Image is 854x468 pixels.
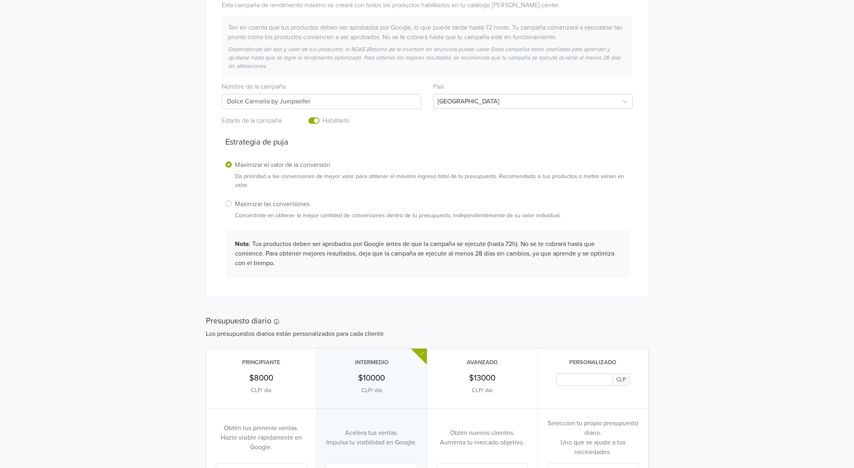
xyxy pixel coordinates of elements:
[326,358,417,367] p: Intermedio
[469,373,495,383] h5: $13000
[326,438,417,447] p: Impulsa tu visibilidad en Google.
[225,137,629,147] h5: Estrategia de puja
[361,386,382,395] p: CLP / día
[547,438,639,457] p: Uno que se ajuste a tus necesidades.
[225,230,629,278] div: : Tus productos deben ser aprobados por Google antes de que la campaña se ejecute (hasta 72h). No...
[235,172,629,189] p: Da prioridad a las conversiones de mayor valor para obtener el máximo ingreso total de tu presupu...
[216,358,307,367] p: Principiante
[235,161,629,169] h6: Maximizar el valor de la conversión
[556,373,613,386] input: Daily Custom Budget
[613,373,629,386] span: CLP
[251,386,272,395] p: CLP / día
[235,240,249,248] b: Nota
[206,316,649,326] h5: Presupuesto diario
[345,428,398,438] p: Acelera tus ventas.
[235,211,561,220] p: Concéntrate en obtener la mayor cantidad de conversiones dentro de tu presupuesto, independientem...
[323,117,393,125] h6: Habilitado
[358,373,385,383] h5: $10000
[440,438,525,447] p: Aumenta tu mercado objetivo.
[249,373,273,383] h5: $8000
[222,83,421,91] h6: Nombre de la campaña
[222,45,632,70] div: Dependiendo del tipo y valor de tus productos, el ROAS (Retorno de la inversión en anuncios) pued...
[222,23,632,42] div: Ten en cuenta que tus productos deben ser aprobados por Google, lo que puede tardar hasta 72 hora...
[450,428,515,438] p: Obtén nuevos clientes.
[222,94,421,109] input: Campaign name
[206,329,649,339] p: Los presupuestos diarios están personalizados para cada cliente
[235,200,561,208] h6: Maximizar las conversiones
[224,423,298,433] p: Obtén tus primeras ventas.
[216,0,639,10] div: Esta campaña de rendimiento máximo se creará con todos los productos habilitados en tu catálogo [...
[437,358,528,367] p: Avanzado
[222,117,286,125] h6: Estado de la campaña
[472,386,493,395] p: CLP / día
[433,83,633,91] h6: País
[547,358,639,367] p: Personalizado
[547,418,639,438] p: Seleccion tu propio presupuesto diario.
[216,433,307,452] p: Hazte visible rápidamente en Google.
